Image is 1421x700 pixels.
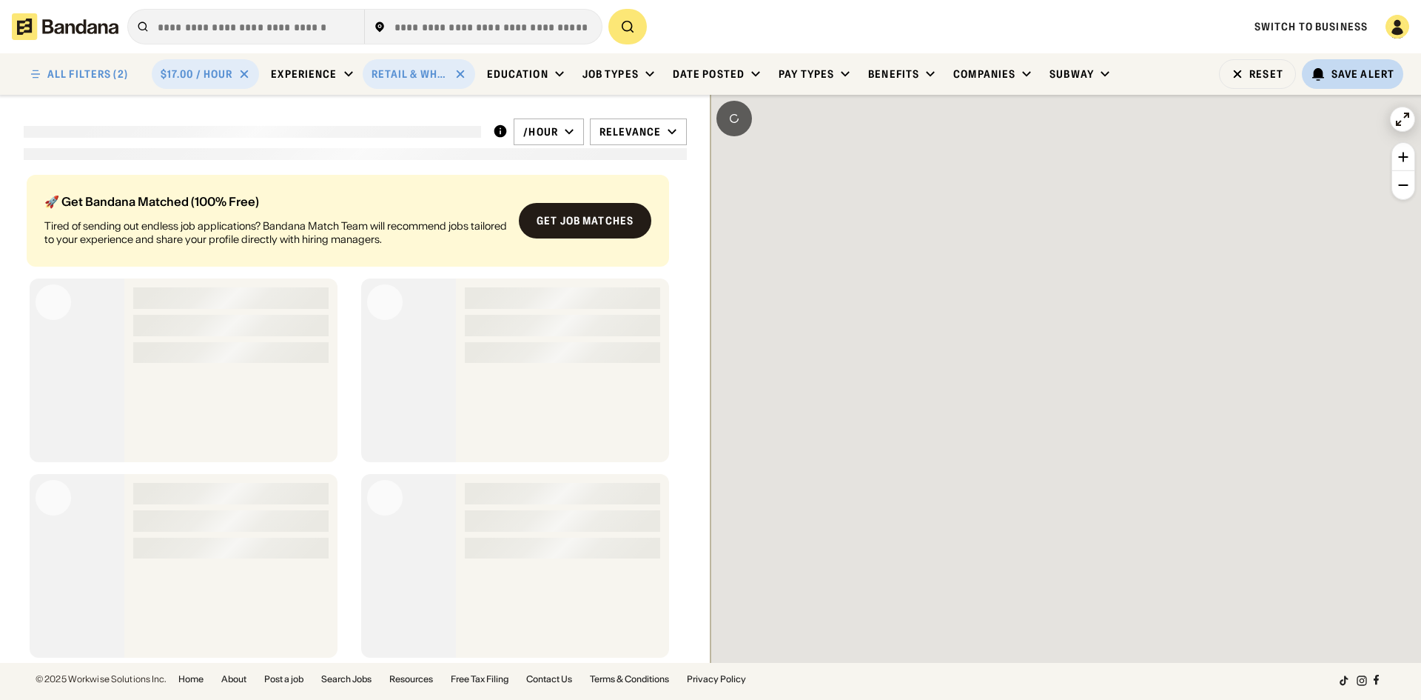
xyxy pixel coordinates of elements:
[526,675,572,684] a: Contact Us
[264,675,303,684] a: Post a job
[1049,67,1094,81] div: Subway
[372,67,449,81] div: Retail & Wholesale
[161,67,233,81] div: $17.00 / hour
[44,196,507,207] div: 🚀 Get Bandana Matched (100% Free)
[221,675,246,684] a: About
[687,675,746,684] a: Privacy Policy
[271,67,337,81] div: Experience
[1254,20,1368,33] a: Switch to Business
[178,675,204,684] a: Home
[47,69,128,79] div: ALL FILTERS (2)
[24,169,687,663] div: grid
[12,13,118,40] img: Bandana logotype
[321,675,372,684] a: Search Jobs
[1249,69,1283,79] div: Reset
[487,67,548,81] div: Education
[599,125,661,139] div: Relevance
[451,675,508,684] a: Free Tax Filing
[590,675,669,684] a: Terms & Conditions
[868,67,919,81] div: Benefits
[537,216,634,226] div: Get job matches
[779,67,834,81] div: Pay Types
[36,675,167,684] div: © 2025 Workwise Solutions Inc.
[389,675,433,684] a: Resources
[523,125,558,139] div: /hour
[953,67,1015,81] div: Companies
[673,67,745,81] div: Date Posted
[44,219,507,246] div: Tired of sending out endless job applications? Bandana Match Team will recommend jobs tailored to...
[1331,67,1394,81] div: Save Alert
[582,67,639,81] div: Job Types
